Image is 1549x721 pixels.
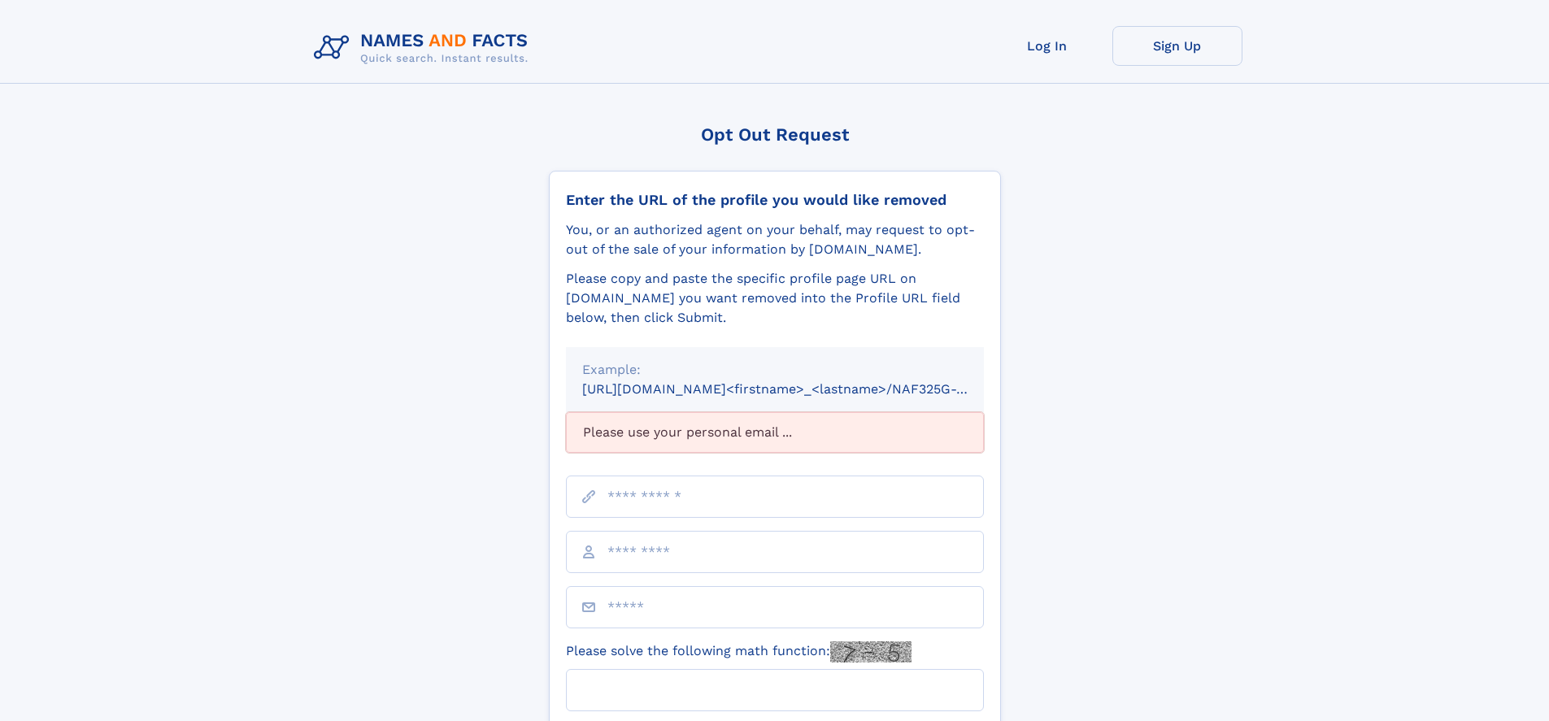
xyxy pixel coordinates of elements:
div: Example: [582,360,968,380]
div: Enter the URL of the profile you would like removed [566,191,984,209]
small: [URL][DOMAIN_NAME]<firstname>_<lastname>/NAF325G-xxxxxxxx [582,381,1015,397]
label: Please solve the following math function: [566,641,912,662]
img: Logo Names and Facts [307,26,542,70]
a: Sign Up [1112,26,1242,66]
div: Opt Out Request [549,124,1001,145]
a: Log In [982,26,1112,66]
div: You, or an authorized agent on your behalf, may request to opt-out of the sale of your informatio... [566,220,984,259]
div: Please copy and paste the specific profile page URL on [DOMAIN_NAME] you want removed into the Pr... [566,269,984,328]
div: Please use your personal email ... [566,412,984,453]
